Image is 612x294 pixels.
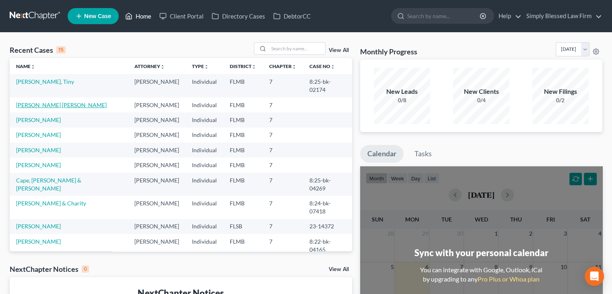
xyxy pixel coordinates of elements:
[16,223,61,230] a: [PERSON_NAME]
[360,47,417,56] h3: Monthly Progress
[223,143,263,157] td: FLMB
[263,157,303,172] td: 7
[223,74,263,97] td: FLMB
[185,128,223,143] td: Individual
[185,219,223,234] td: Individual
[453,87,509,96] div: New Clients
[263,196,303,219] td: 7
[374,96,430,104] div: 0/8
[269,9,315,23] a: DebtorCC
[16,78,74,85] a: [PERSON_NAME], Tiny
[263,128,303,143] td: 7
[223,234,263,257] td: FLMB
[16,238,61,245] a: [PERSON_NAME]
[128,234,185,257] td: [PERSON_NAME]
[223,97,263,112] td: FLMB
[128,112,185,127] td: [PERSON_NAME]
[10,45,66,55] div: Recent Cases
[16,116,61,123] a: [PERSON_NAME]
[407,8,481,23] input: Search by name...
[223,157,263,172] td: FLMB
[208,9,269,23] a: Directory Cases
[128,97,185,112] td: [PERSON_NAME]
[155,9,208,23] a: Client Portal
[303,219,352,234] td: 23-14372
[16,161,61,168] a: [PERSON_NAME]
[292,64,297,69] i: unfold_more
[407,145,439,163] a: Tasks
[522,9,602,23] a: Simply Blessed Law Firm
[185,234,223,257] td: Individual
[16,101,107,108] a: [PERSON_NAME] [PERSON_NAME]
[84,13,111,19] span: New Case
[31,64,35,69] i: unfold_more
[185,74,223,97] td: Individual
[263,173,303,196] td: 7
[269,43,325,54] input: Search by name...
[128,173,185,196] td: [PERSON_NAME]
[453,96,509,104] div: 0/4
[303,234,352,257] td: 8:22-bk-04165
[185,143,223,157] td: Individual
[121,9,155,23] a: Home
[223,219,263,234] td: FLSB
[251,64,256,69] i: unfold_more
[330,64,335,69] i: unfold_more
[10,264,89,274] div: NextChapter Notices
[128,74,185,97] td: [PERSON_NAME]
[16,200,86,207] a: [PERSON_NAME] & Charity
[185,112,223,127] td: Individual
[223,196,263,219] td: FLMB
[329,267,349,272] a: View All
[56,46,66,54] div: 15
[329,48,349,53] a: View All
[223,173,263,196] td: FLMB
[185,196,223,219] td: Individual
[495,9,521,23] a: Help
[417,265,546,284] div: You can integrate with Google, Outlook, iCal by upgrading to any
[185,173,223,196] td: Individual
[532,87,589,96] div: New Filings
[263,143,303,157] td: 7
[128,143,185,157] td: [PERSON_NAME]
[263,219,303,234] td: 7
[263,74,303,97] td: 7
[263,234,303,257] td: 7
[478,275,540,283] a: Pro Plus or Whoa plan
[585,267,604,286] div: Open Intercom Messenger
[16,177,81,192] a: Cape, [PERSON_NAME] & [PERSON_NAME]
[374,87,430,96] div: New Leads
[128,196,185,219] td: [PERSON_NAME]
[223,128,263,143] td: FLMB
[263,112,303,127] td: 7
[303,196,352,219] td: 8:24-bk-07418
[185,97,223,112] td: Individual
[134,63,165,69] a: Attorneyunfold_more
[128,157,185,172] td: [PERSON_NAME]
[263,97,303,112] td: 7
[532,96,589,104] div: 0/2
[16,147,61,153] a: [PERSON_NAME]
[303,173,352,196] td: 8:25-bk-04269
[185,157,223,172] td: Individual
[16,131,61,138] a: [PERSON_NAME]
[16,63,35,69] a: Nameunfold_more
[269,63,297,69] a: Chapterunfold_more
[309,63,335,69] a: Case Nounfold_more
[204,64,209,69] i: unfold_more
[82,265,89,273] div: 0
[128,128,185,143] td: [PERSON_NAME]
[128,219,185,234] td: [PERSON_NAME]
[414,246,548,259] div: Sync with your personal calendar
[223,112,263,127] td: FLMB
[303,74,352,97] td: 8:25-bk-02174
[360,145,404,163] a: Calendar
[192,63,209,69] a: Typeunfold_more
[160,64,165,69] i: unfold_more
[230,63,256,69] a: Districtunfold_more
